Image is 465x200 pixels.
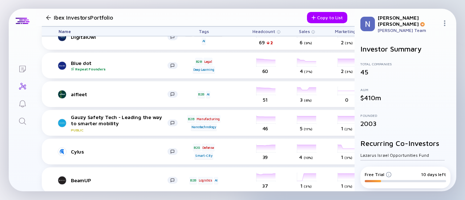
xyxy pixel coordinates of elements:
div: aifleet [71,91,167,97]
div: AI [206,91,211,98]
div: Logistics [198,177,213,184]
div: $410m [360,94,450,102]
button: Copy to List [307,12,347,23]
div: AI [202,37,206,45]
img: Menu [442,20,448,26]
div: Legal [203,58,213,65]
div: AI [214,177,219,184]
div: 10 days left [421,172,446,177]
span: Sales [299,29,310,34]
div: BeamUP [71,177,167,183]
div: Tags [183,26,224,36]
div: B2B [187,115,195,122]
div: Name [53,26,183,36]
div: AUM [360,87,450,92]
h2: Recurring Co-Investors [360,139,450,147]
div: Blue dot [71,60,167,71]
a: Investor Map [9,77,36,94]
a: Search [9,112,36,129]
h2: Investor Summary [360,45,450,53]
div: Deep Learning [193,66,215,73]
div: Free Trial [365,172,392,177]
div: Manufacturing [196,115,220,122]
a: Lists [9,60,36,77]
a: BeamUP [58,176,183,185]
h1: Ibex Investors Portfolio [54,14,113,21]
div: Total Companies [360,62,450,66]
div: Smart-City [194,152,213,159]
div: B2B [197,91,205,98]
div: B2G [193,144,201,151]
div: DigitalOwl [71,34,167,40]
a: Blue dotRepeat Founders [58,60,183,71]
div: Nanotechnology [191,123,217,131]
div: 45 [360,68,450,76]
div: Repeat Founders [71,67,167,71]
div: Gauzy Safety Tech - Leading the way to smarter mobility [71,114,167,132]
a: Cylus [58,147,183,156]
div: Public [71,128,167,132]
div: Founded [360,113,450,118]
a: aifleet [58,90,183,99]
div: B2B [189,177,197,184]
a: DigitalOwl [58,33,183,41]
a: Gauzy Safety Tech - Leading the way to smarter mobilityPublic [58,114,183,132]
a: [DOMAIN_NAME] [360,163,395,168]
span: Marketing [335,29,356,34]
div: Defense [202,144,215,151]
a: Lazarus Israel Opportunities Fund [360,152,429,158]
div: B2B [195,58,203,65]
div: Cylus [71,148,167,155]
span: Headcount [252,29,275,34]
div: 2003 [360,120,450,127]
a: Reminders [9,94,36,112]
div: [PERSON_NAME] Team [378,28,439,33]
div: [PERSON_NAME] [PERSON_NAME] [378,15,439,27]
img: Noam Profile Picture [360,17,375,31]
